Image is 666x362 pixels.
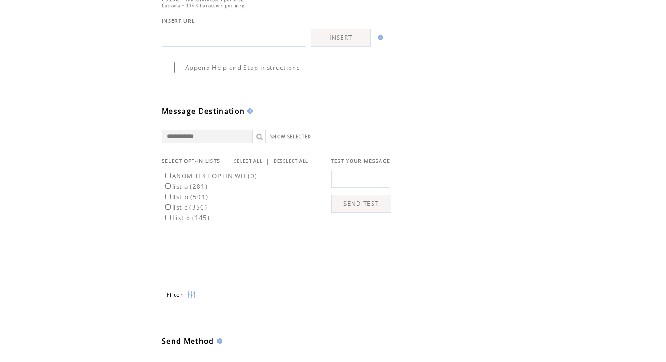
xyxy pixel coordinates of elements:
[274,158,309,164] a: DESELECT ALL
[162,106,245,116] span: Message Destination
[331,195,391,213] a: SEND TEST
[164,203,207,211] label: list c (350)
[165,204,171,210] input: list c (350)
[162,18,195,24] span: INSERT URL
[162,3,245,9] span: Canada = 136 Characters per msg
[164,214,210,222] label: List d (145)
[165,173,171,178] input: ANOM TEXT OPTIN WH (0)
[162,284,207,304] a: Filter
[185,64,300,72] span: Append Help and Stop instructions
[165,215,171,220] input: List d (145)
[167,291,183,298] span: Show filters
[214,338,222,344] img: help.gif
[165,183,171,189] input: list a (281)
[188,284,196,305] img: filters.png
[375,35,383,40] img: help.gif
[311,29,371,47] a: INSERT
[245,108,253,114] img: help.gif
[234,158,262,164] a: SELECT ALL
[162,158,220,164] span: SELECT OPT-IN LISTS
[266,157,270,165] span: |
[270,134,311,140] a: SHOW SELECTED
[164,193,208,201] label: list b (509)
[164,182,208,191] label: list a (281)
[162,336,214,346] span: Send Method
[165,194,171,199] input: list b (509)
[331,158,391,164] span: TEST YOUR MESSAGE
[164,172,257,180] label: ANOM TEXT OPTIN WH (0)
